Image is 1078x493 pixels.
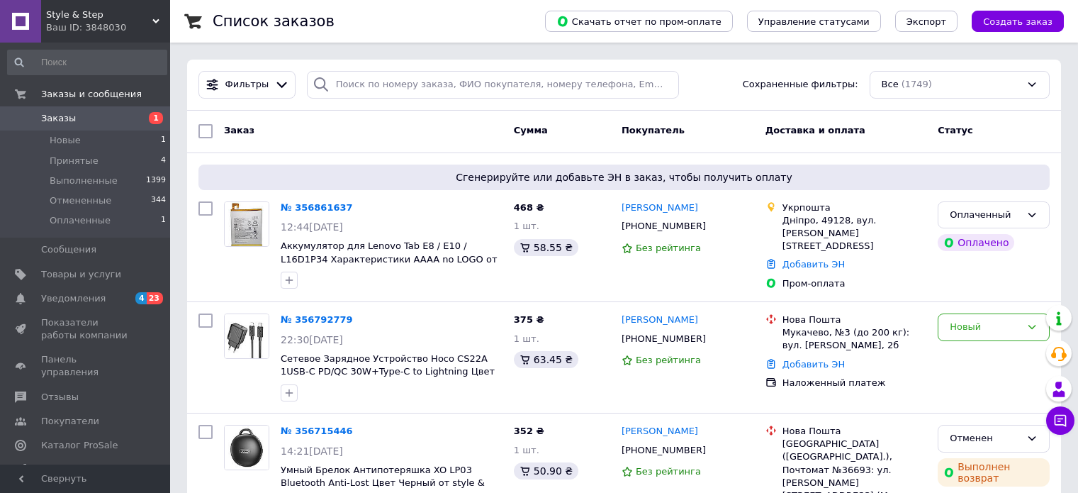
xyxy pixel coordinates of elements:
[146,175,166,187] span: 1399
[41,88,142,101] span: Заказы и сообщения
[41,353,131,379] span: Панель управления
[281,240,498,277] a: Аккумулятор для Lenovo Tab E8 / E10 / L16D1P34 Характеристики AAAA no LOGO от style & step
[204,170,1044,184] span: Сгенерируйте или добавьте ЭН в заказ, чтобы получить оплату
[950,431,1021,446] div: Отменен
[782,259,845,270] a: Добавить ЭН
[147,292,163,304] span: 23
[950,320,1021,335] div: Новый
[50,214,111,227] span: Оплаченные
[41,391,79,404] span: Отзывы
[281,221,343,233] span: 12:44[DATE]
[758,16,870,27] span: Управление статусами
[619,217,709,236] div: [PHONE_NUMBER]
[46,21,170,34] div: Ваш ID: 3848030
[983,16,1052,27] span: Создать заказ
[882,78,899,92] span: Все
[619,330,709,348] div: [PHONE_NUMBER]
[514,333,539,344] span: 1 шт.
[46,9,152,21] span: Style & Step
[765,125,865,135] span: Доставка и оплата
[224,201,269,247] a: Фото товару
[906,16,946,27] span: Экспорт
[41,292,106,305] span: Уведомления
[545,11,733,32] button: Скачать отчет по пром-оплате
[514,125,548,135] span: Сумма
[958,16,1064,26] a: Создать заказ
[782,326,926,352] div: Мукачево, №3 (до 200 кг): вул. [PERSON_NAME], 2б
[281,334,343,345] span: 22:30[DATE]
[41,463,94,476] span: Аналитика
[636,243,701,253] span: Без рейтинга
[281,314,353,325] a: № 356792779
[135,292,147,304] span: 4
[514,239,578,256] div: 58.55 ₴
[281,353,495,390] a: Сетевое Зарядное Устройство Hoco CS22A 1USB-C PD/QC 30W+Type-C to Lightning Цвет Черный от style ...
[938,234,1014,251] div: Оплачено
[50,175,118,187] span: Выполненные
[225,78,269,92] span: Фильтры
[161,155,166,167] span: 4
[895,11,958,32] button: Экспорт
[556,15,722,28] span: Скачать отчет по пром-оплате
[902,79,932,89] span: (1749)
[281,202,353,213] a: № 356861637
[514,462,578,480] div: 50.90 ₴
[514,221,539,231] span: 1 шт.
[41,415,99,428] span: Покупатели
[782,314,926,326] div: Нова Пошта
[619,441,709,460] div: [PHONE_NUMBER]
[225,202,269,246] img: Фото товару
[938,125,973,135] span: Статус
[7,50,167,75] input: Поиск
[636,466,701,477] span: Без рейтинга
[161,134,166,147] span: 1
[514,202,544,213] span: 468 ₴
[1046,406,1074,435] button: Чат с покупателем
[41,268,121,281] span: Товары и услуги
[224,125,254,135] span: Заказ
[622,125,685,135] span: Покупатель
[622,425,698,438] a: [PERSON_NAME]
[514,426,544,436] span: 352 ₴
[747,11,881,32] button: Управление статусами
[782,277,926,290] div: Пром-оплата
[636,355,701,365] span: Без рейтинга
[622,201,698,215] a: [PERSON_NAME]
[225,426,269,470] img: Фото товару
[225,314,269,358] img: Фото товару
[224,425,269,470] a: Фото товару
[50,155,99,167] span: Принятые
[938,458,1050,487] div: Выполнен возврат
[782,201,926,214] div: Укрпошта
[41,316,131,342] span: Показатели работы компании
[41,439,118,452] span: Каталог ProSale
[782,359,845,370] a: Добавить ЭН
[782,425,926,438] div: Нова Пошта
[514,351,578,368] div: 63.45 ₴
[950,208,1021,223] div: Оплаченный
[213,13,335,30] h1: Список заказов
[50,194,111,207] span: Отмененные
[41,112,76,125] span: Заказы
[149,112,163,124] span: 1
[41,243,96,256] span: Сообщения
[161,214,166,227] span: 1
[151,194,166,207] span: 344
[743,78,858,92] span: Сохраненные фильтры:
[782,214,926,253] div: Дніпро, 49128, вул. [PERSON_NAME][STREET_ADDRESS]
[782,377,926,389] div: Наложенный платеж
[514,314,544,325] span: 375 ₴
[514,445,539,455] span: 1 шт.
[281,426,353,436] a: № 356715446
[307,71,679,99] input: Поиск по номеру заказа, ФИО покупателя, номеру телефона, Email, номеру накладной
[972,11,1064,32] button: Создать заказ
[50,134,81,147] span: Новые
[622,314,698,327] a: [PERSON_NAME]
[224,314,269,359] a: Фото товару
[281,445,343,457] span: 14:21[DATE]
